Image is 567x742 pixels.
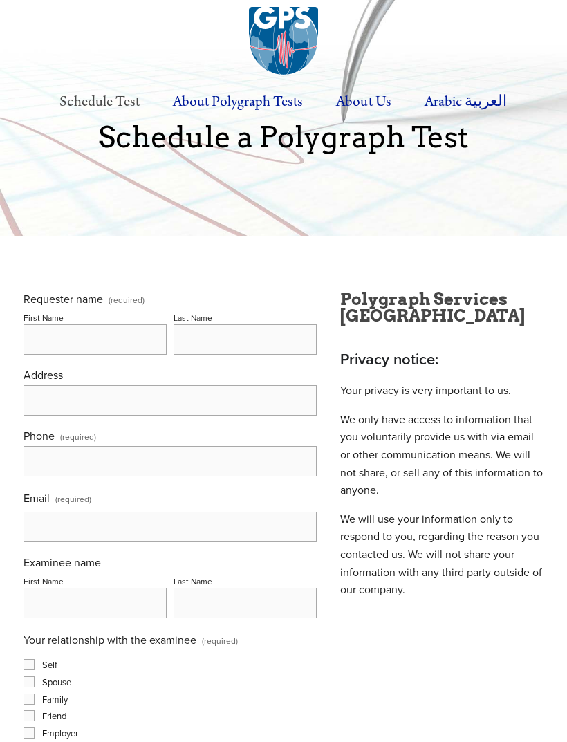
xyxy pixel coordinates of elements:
span: Employer [42,727,78,739]
input: Self [24,659,35,670]
span: Spouse [42,676,71,688]
input: Employer [24,727,35,739]
span: Self [42,658,57,671]
div: Last Name [174,575,212,587]
p: We only have access to information that you voluntarily provide us with via email or other commun... [340,411,543,499]
span: Examinee name [24,555,101,570]
a: Schedule Test [44,83,154,121]
span: (required) [109,296,145,304]
p: Schedule a Polygraph Test [24,121,543,153]
p: We will use your information only to respond to you, regarding the reason you contacted us. We wi... [340,510,543,599]
label: Arabic العربية [409,83,522,121]
span: (required) [55,489,91,509]
h3: Privacy notice: [340,348,543,371]
span: Your relationship with the examinee [24,632,196,647]
input: Friend [24,710,35,721]
div: Last Name [174,312,212,324]
span: (required) [60,433,96,441]
span: Address [24,367,63,382]
img: Global Polygraph & Security [249,7,318,76]
span: Family [42,693,68,705]
span: Friend [42,709,66,722]
label: About Polygraph Tests [158,83,318,121]
input: Spouse [24,676,35,687]
label: About Us [321,83,406,121]
span: Email [24,490,50,506]
span: (required) [202,631,238,651]
span: Requester name [24,291,103,306]
p: Your privacy is very important to us. [340,382,543,400]
div: First Name [24,575,64,587]
strong: Polygraph Services [GEOGRAPHIC_DATA] [340,289,525,326]
div: First Name [24,312,64,324]
input: Family [24,694,35,705]
span: Phone [24,428,55,443]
